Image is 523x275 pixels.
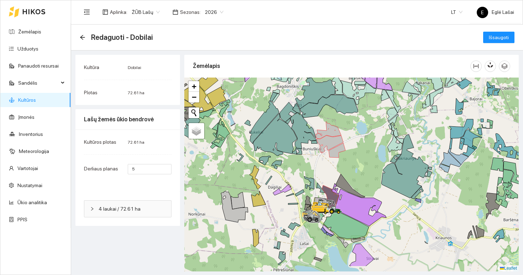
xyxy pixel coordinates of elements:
[180,8,201,16] span: Sezonas :
[481,7,484,18] span: E
[80,35,85,41] div: Atgal
[80,35,85,40] span: arrow-left
[489,33,509,41] span: Išsaugoti
[192,92,196,101] span: −
[18,29,41,35] a: Žemėlapis
[99,205,165,213] span: 4 laukai / 72.61 ha
[84,166,118,171] span: Derliaus planas
[91,32,153,43] span: Redaguoti - Dobilai
[17,46,38,52] a: Užduotys
[18,63,59,69] a: Panaudoti resursai
[84,64,99,70] span: Kultūra
[128,140,144,145] span: 72.61 ha
[477,9,514,15] span: Eglė Lašai
[470,60,482,72] button: column-width
[102,9,108,15] span: layout
[193,56,470,76] div: Žemėlapis
[90,207,94,211] span: right
[471,63,481,69] span: column-width
[17,165,38,171] a: Vartotojai
[132,7,160,17] span: ŽŪB Lašų
[189,107,199,118] button: Initiate a new search
[192,82,196,91] span: +
[189,92,199,102] a: Zoom out
[500,266,517,271] a: Leaflet
[110,8,127,16] span: Aplinka :
[205,7,223,17] span: 2026
[18,97,36,103] a: Kultūros
[17,200,47,205] a: Ūkio analitika
[84,201,171,217] div: 4 laukai / 72.61 ha
[19,131,43,137] a: Inventorius
[189,123,204,139] a: Layers
[18,114,35,120] a: Įmonės
[128,164,171,174] input: Įveskite t/Ha
[451,7,463,17] span: LT
[80,5,94,19] button: menu-fold
[84,9,90,15] span: menu-fold
[17,217,27,222] a: PPIS
[84,109,171,129] div: Lašų žemės ūkio bendrovė
[18,76,59,90] span: Sandėlis
[84,139,116,145] span: Kultūros plotas
[173,9,178,15] span: calendar
[84,90,97,95] span: Plotas
[189,81,199,92] a: Zoom in
[483,32,514,43] button: Išsaugoti
[17,183,42,188] a: Nustatymai
[128,90,144,95] span: 72.61 ha
[128,65,141,70] span: Dobilai
[19,148,49,154] a: Meteorologija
